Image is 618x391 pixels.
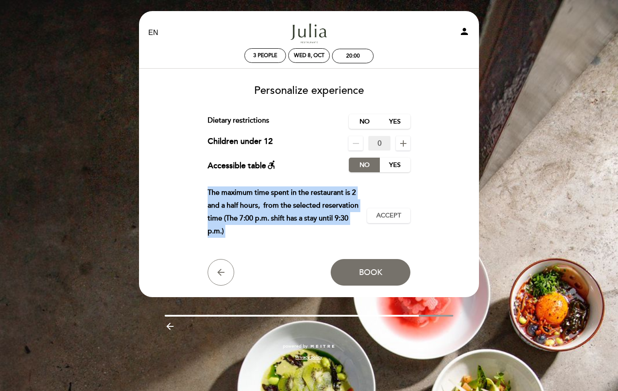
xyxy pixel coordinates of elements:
label: Yes [379,114,410,129]
i: remove [351,138,361,149]
div: Wed 8, Oct [294,52,324,59]
label: No [349,158,380,172]
a: Privacy policy [295,354,322,360]
label: Yes [379,158,410,172]
span: Personalize experience [254,84,364,97]
span: 3 people [253,52,277,59]
div: Accessible table [208,158,277,172]
label: No [349,114,380,129]
span: Book [359,267,382,277]
button: Book [331,259,410,286]
i: accessible_forward [266,159,277,170]
i: add [398,138,409,149]
p: The maximum time spent in the restaurant is 2 and a half hours, from the selected reservation tim... [208,186,360,237]
span: Accept [376,211,401,221]
div: Children under 12 [208,136,273,151]
i: arrow_back [216,267,226,278]
div: 20:00 [346,53,360,59]
img: MEITRE [310,345,335,349]
i: person [459,26,470,37]
button: arrow_back [208,259,234,286]
span: powered by [283,343,308,349]
a: [PERSON_NAME] [254,21,364,45]
div: Dietary restrictions [208,114,349,129]
a: powered by [283,343,335,349]
button: Accept [367,208,410,223]
i: arrow_backward [165,321,175,332]
button: person [459,26,470,40]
